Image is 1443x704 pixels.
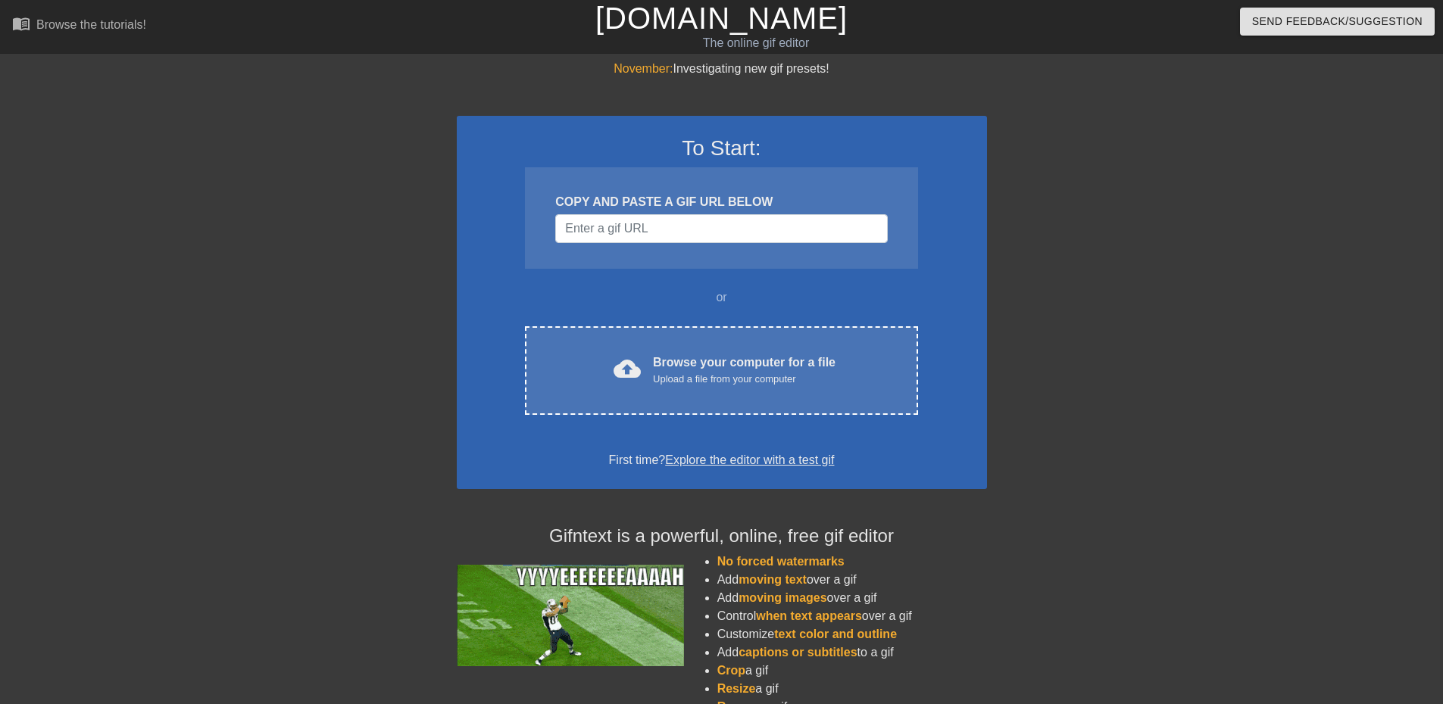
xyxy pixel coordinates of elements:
[489,34,1023,52] div: The online gif editor
[717,662,987,680] li: a gif
[555,214,887,243] input: Username
[739,573,807,586] span: moving text
[717,664,745,677] span: Crop
[774,628,897,640] span: text color and outline
[1240,8,1435,36] button: Send Feedback/Suggestion
[614,355,641,382] span: cloud_upload
[476,136,967,161] h3: To Start:
[457,565,684,666] img: football_small.gif
[496,288,948,307] div: or
[595,2,848,35] a: [DOMAIN_NAME]
[653,372,836,387] div: Upload a file from your computer
[717,607,987,625] li: Control over a gif
[717,643,987,662] li: Add to a gif
[717,571,987,589] li: Add over a gif
[717,589,987,607] li: Add over a gif
[555,193,887,211] div: COPY AND PASTE A GIF URL BELOW
[12,14,30,33] span: menu_book
[717,680,987,698] li: a gif
[717,555,845,568] span: No forced watermarks
[739,591,826,604] span: moving images
[1252,12,1423,31] span: Send Feedback/Suggestion
[614,62,673,75] span: November:
[12,14,146,38] a: Browse the tutorials!
[457,60,987,78] div: Investigating new gif presets!
[36,18,146,31] div: Browse the tutorials!
[476,451,967,469] div: First time?
[717,682,756,695] span: Resize
[457,525,987,547] h4: Gifntext is a powerful, online, free gif editor
[739,646,857,659] span: captions or subtitles
[756,609,862,622] span: when text appears
[717,625,987,643] li: Customize
[653,354,836,387] div: Browse your computer for a file
[665,453,834,466] a: Explore the editor with a test gif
